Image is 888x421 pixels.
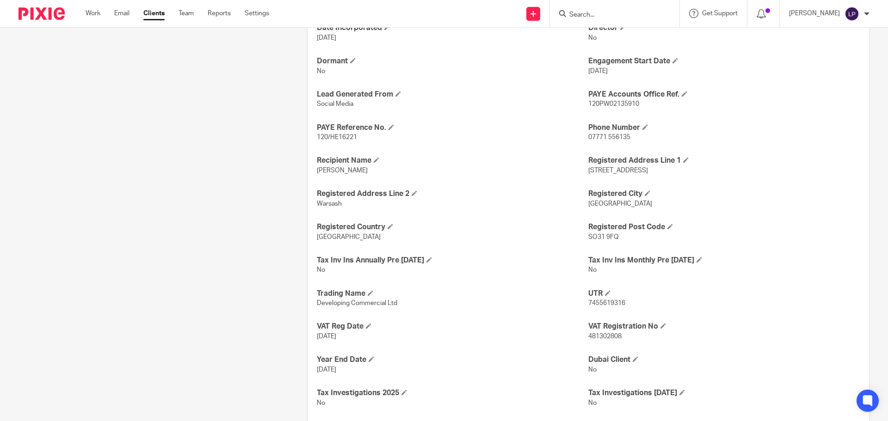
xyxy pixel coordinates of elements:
h4: VAT Reg Date [317,322,588,331]
span: No [317,68,325,74]
span: No [588,400,597,406]
h4: Registered Post Code [588,222,860,232]
h4: VAT Registration No [588,322,860,331]
h4: Registered Address Line 2 [317,189,588,199]
a: Reports [208,9,231,18]
h4: Dormant [317,56,588,66]
h4: Tax Investigations 2025 [317,388,588,398]
p: [PERSON_NAME] [789,9,840,18]
span: Social Media [317,101,353,107]
h4: Year End Date [317,355,588,365]
span: [DATE] [317,35,336,41]
a: Email [114,9,129,18]
span: [STREET_ADDRESS] [588,167,648,174]
span: 7455619316 [588,300,625,306]
h4: Registered Country [317,222,588,232]
h4: Tax Investigations [DATE] [588,388,860,398]
span: SO31 9FQ [588,234,619,240]
img: Pixie [18,7,65,20]
span: Warsash [317,201,342,207]
h4: Dubai Client [588,355,860,365]
span: No [588,35,597,41]
h4: PAYE Accounts Office Ref. [588,90,860,99]
a: Work [86,9,100,18]
h4: Engagement Start Date [588,56,860,66]
span: [DATE] [317,333,336,340]
span: [DATE] [588,68,608,74]
span: Get Support [702,10,738,17]
h4: Trading Name [317,289,588,299]
span: [PERSON_NAME] [317,167,368,174]
a: Team [179,9,194,18]
h4: Registered City [588,189,860,199]
h4: Phone Number [588,123,860,133]
h4: Tax Inv Ins Monthly Pre [DATE] [588,256,860,265]
span: No [317,267,325,273]
span: No [588,267,597,273]
span: 07771 556135 [588,134,630,140]
span: [DATE] [317,366,336,373]
span: No [588,366,597,373]
span: 120/HE16221 [317,134,357,140]
span: No [317,400,325,406]
span: [GEOGRAPHIC_DATA] [317,234,381,240]
span: 481302808 [588,333,622,340]
img: svg%3E [845,6,859,21]
span: Developing Commercial Ltd [317,300,397,306]
a: Clients [143,9,165,18]
h4: Registered Address Line 1 [588,156,860,165]
h4: Lead Generated From [317,90,588,99]
span: 120PW02135910 [588,101,639,107]
h4: PAYE Reference No. [317,123,588,133]
h4: Tax Inv Ins Annually Pre [DATE] [317,256,588,265]
input: Search [568,11,652,19]
h4: UTR [588,289,860,299]
a: Settings [245,9,269,18]
h4: Recipient Name [317,156,588,165]
h4: Date Incorporated [317,23,588,33]
h4: Director [588,23,860,33]
span: [GEOGRAPHIC_DATA] [588,201,652,207]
